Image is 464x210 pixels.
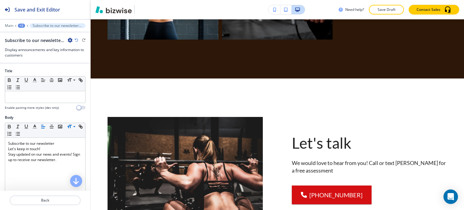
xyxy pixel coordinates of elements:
h2: Subscribe to our newsletterLet's keep in touch!Stay updated on our news and events! Sign up to re... [5,37,65,44]
p: We would love to hear from you! Call or text [PERSON_NAME] for a free assessment [292,159,447,175]
h2: Title [5,68,12,74]
p: Subscribe to our newsletter [8,141,82,146]
button: Main [5,24,13,28]
p: Let's talk [292,133,447,153]
h3: Need help? [345,7,364,12]
img: Your Logo [137,7,153,12]
button: Back [10,195,81,205]
h4: Enable pasting more styles (dev only) [5,105,59,110]
p: Subscribe to our newsletterLet's keep in touch!Stay updated on our news and events! Sign up to re... [33,24,82,28]
img: Bizwise Logo [95,6,132,13]
div: Open Intercom Messenger [443,189,458,204]
p: Contact Sales [417,7,440,12]
button: Contact Sales [409,5,459,15]
button: Save Draft [369,5,404,15]
p: Back [10,198,80,203]
h2: Save and Exit Editor [14,6,60,13]
p: Stay updated on our news and events! Sign up to receive our newsletter. [8,152,82,163]
h3: Display announcements and key information to customers [5,47,85,58]
h2: Body [5,115,13,120]
p: Save Draft [377,7,396,12]
p: Let's keep in touch! [8,146,82,152]
button: +2 [18,24,25,28]
button: Subscribe to our newsletterLet's keep in touch!Stay updated on our news and events! Sign up to re... [30,23,85,28]
a: [PHONE_NUMBER] [292,186,372,204]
